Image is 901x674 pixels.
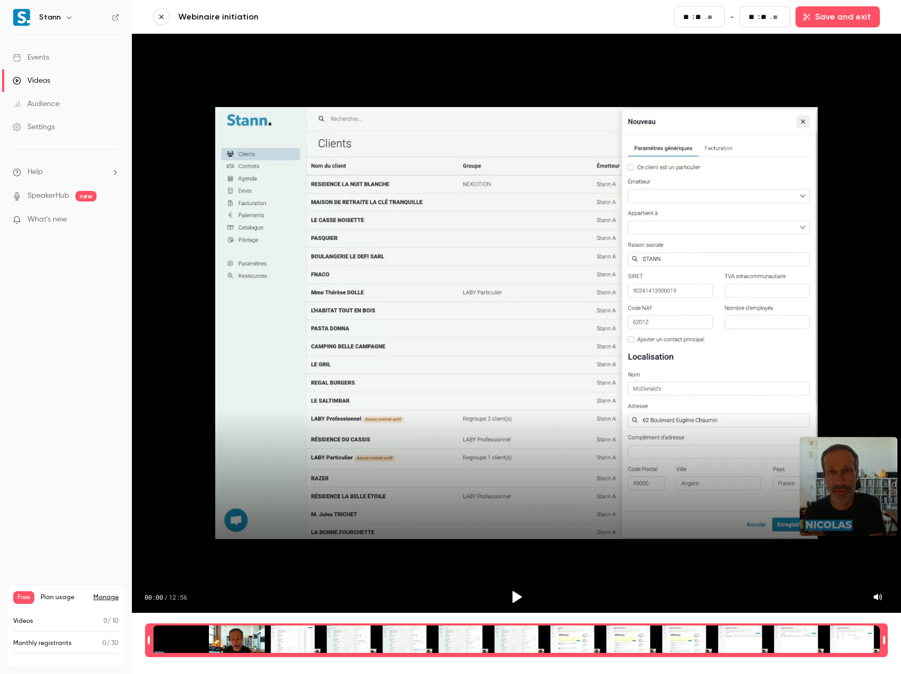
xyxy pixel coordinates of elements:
[795,6,880,27] button: Save and exit
[770,12,772,23] span: .
[674,6,725,27] fieldset: 00:00.00
[758,12,760,23] span: :
[740,6,790,27] fieldset: 12:56.27
[749,11,757,23] input: minutes
[13,167,119,178] li: help-dropdown-opener
[880,624,888,656] div: Time range seconds end time
[102,640,107,647] span: 0
[13,75,50,86] div: Videos
[730,11,734,23] span: -
[107,215,119,225] iframe: Noticeable Trigger
[153,625,880,655] div: Time range selector
[164,593,168,601] span: /
[41,593,87,602] span: Plan usage
[761,11,769,23] input: seconds
[102,639,119,648] p: / 30
[13,617,33,626] p: Videos
[103,617,119,626] p: / 10
[145,593,163,601] span: 00:00
[132,34,901,613] section: Video player
[103,618,108,624] span: 0
[27,214,67,225] span: What's new
[683,11,692,23] input: minutes
[705,12,706,23] span: .
[695,11,704,23] input: seconds
[773,12,781,23] input: milliseconds
[13,639,72,648] p: Monthly registrants
[27,167,43,178] span: Help
[693,12,694,23] span: :
[13,99,60,109] div: Audience
[13,52,49,63] div: Events
[13,9,30,26] img: Stann
[178,11,432,23] a: Webinaire initiation
[13,591,34,604] span: Free
[13,122,55,132] div: Settings
[504,584,529,610] button: Play
[27,190,69,201] a: SpeakerHub
[93,593,119,602] a: Manage
[75,191,97,201] span: new
[145,624,152,656] div: Time range seconds start time
[169,593,187,601] span: 12:56
[39,12,61,23] h6: Stann
[867,586,888,608] button: Mute
[707,12,716,23] input: milliseconds
[145,593,187,601] div: 00:00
